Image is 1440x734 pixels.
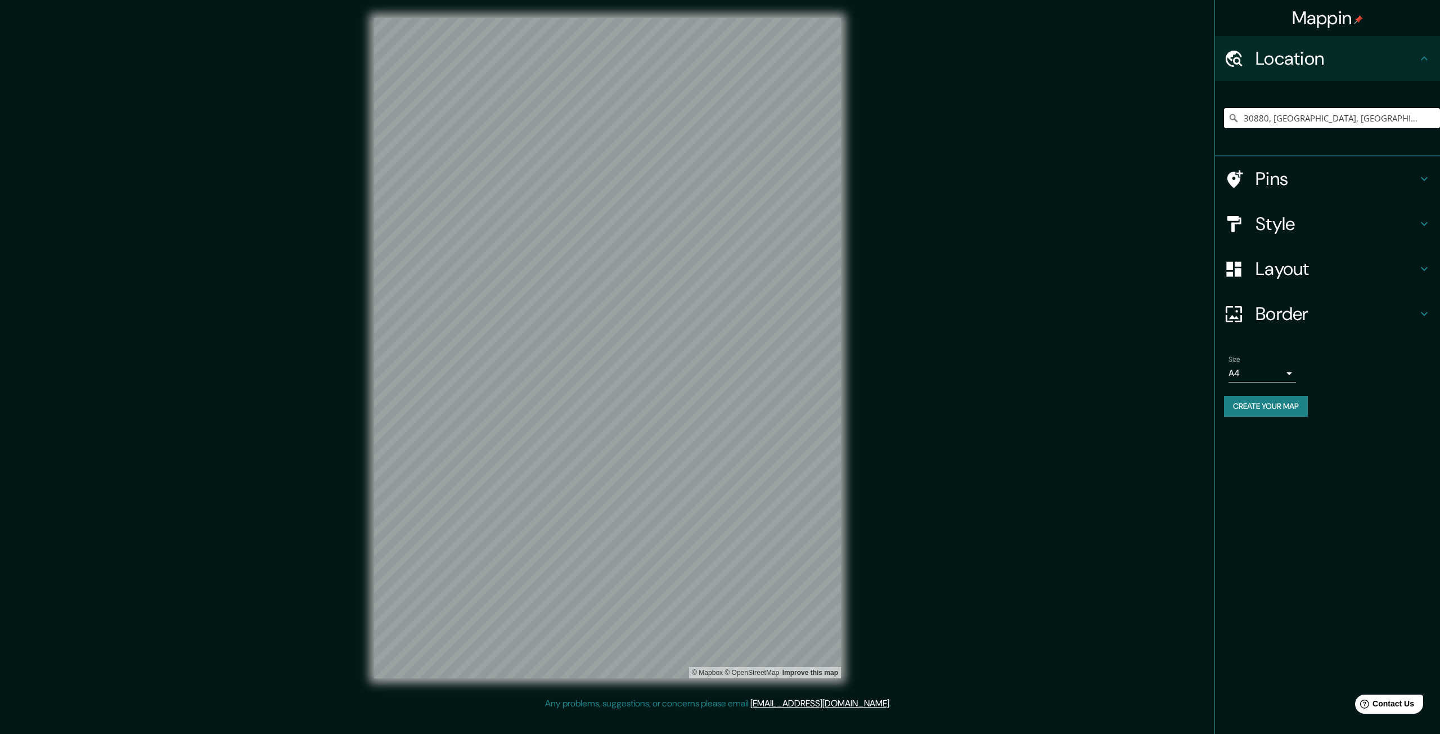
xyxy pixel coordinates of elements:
[1228,364,1296,382] div: A4
[374,18,841,678] canvas: Map
[724,669,779,677] a: OpenStreetMap
[1354,15,1363,24] img: pin-icon.png
[1215,201,1440,246] div: Style
[1228,355,1240,364] label: Size
[893,697,895,710] div: .
[782,669,838,677] a: Map feedback
[1224,108,1440,128] input: Pick your city or area
[750,697,889,709] a: [EMAIL_ADDRESS][DOMAIN_NAME]
[692,669,723,677] a: Mapbox
[1255,258,1417,280] h4: Layout
[1292,7,1363,29] h4: Mappin
[1255,303,1417,325] h4: Border
[1255,213,1417,235] h4: Style
[1215,246,1440,291] div: Layout
[1255,168,1417,190] h4: Pins
[1255,47,1417,70] h4: Location
[1224,396,1308,417] button: Create your map
[1340,690,1428,722] iframe: Help widget launcher
[545,697,891,710] p: Any problems, suggestions, or concerns please email .
[891,697,893,710] div: .
[1215,36,1440,81] div: Location
[1215,156,1440,201] div: Pins
[1215,291,1440,336] div: Border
